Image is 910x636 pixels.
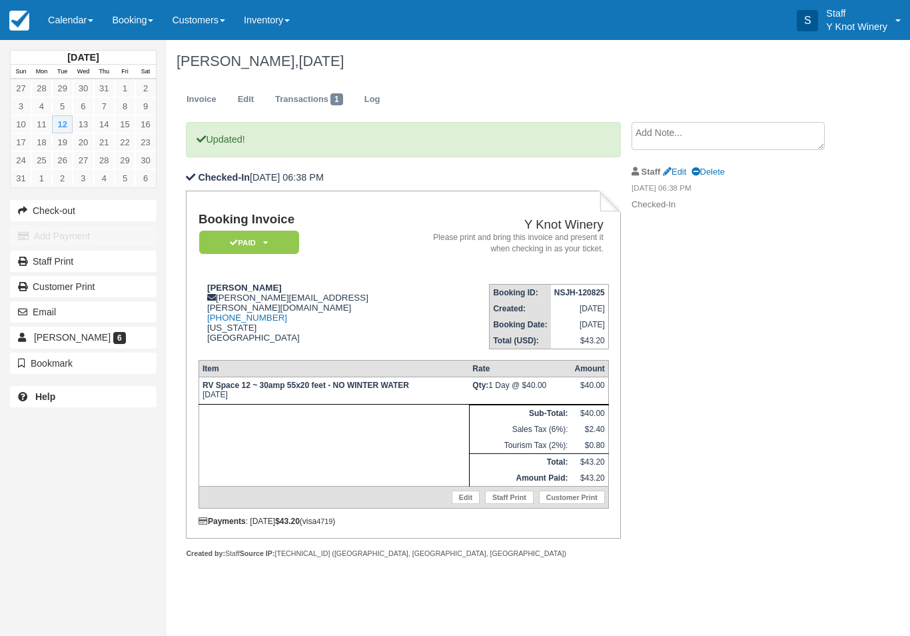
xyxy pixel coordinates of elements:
[203,381,409,390] strong: RV Space 12 ~ 30amp 55x20 feet - NO WINTER WATER
[9,11,29,31] img: checkfront-main-nav-mini-logo.png
[199,213,410,227] h1: Booking Invoice
[52,151,73,169] a: 26
[469,454,571,471] th: Total:
[115,133,135,151] a: 22
[94,97,115,115] a: 7
[275,517,300,526] strong: $43.20
[207,283,282,293] strong: [PERSON_NAME]
[539,491,605,504] a: Customer Print
[94,115,115,133] a: 14
[416,218,603,232] h2: Y Knot Winery
[73,65,93,79] th: Wed
[199,361,469,377] th: Item
[554,288,605,297] strong: NSJH-120825
[490,333,551,349] th: Total (USD):
[115,97,135,115] a: 8
[416,232,603,255] address: Please print and bring this invoice and present it when checking in as your ticket.
[490,301,551,317] th: Created:
[135,169,156,187] a: 6
[551,333,609,349] td: $43.20
[73,115,93,133] a: 13
[10,327,157,348] a: [PERSON_NAME] 6
[316,517,332,525] small: 4719
[177,87,227,113] a: Invoice
[52,79,73,97] a: 29
[135,65,156,79] th: Sat
[11,133,31,151] a: 17
[52,97,73,115] a: 5
[73,169,93,187] a: 3
[354,87,390,113] a: Log
[73,151,93,169] a: 27
[199,283,410,343] div: [PERSON_NAME][EMAIL_ADDRESS][PERSON_NAME][DOMAIN_NAME] [US_STATE] [GEOGRAPHIC_DATA]
[691,167,725,177] a: Delete
[10,200,157,221] button: Check-out
[177,53,839,69] h1: [PERSON_NAME],
[10,301,157,323] button: Email
[135,133,156,151] a: 23
[31,79,52,97] a: 28
[11,97,31,115] a: 3
[571,405,608,422] td: $40.00
[469,421,571,437] td: Sales Tax (6%):
[73,97,93,115] a: 6
[115,79,135,97] a: 1
[31,169,52,187] a: 1
[199,377,469,405] td: [DATE]
[115,151,135,169] a: 29
[31,151,52,169] a: 25
[469,437,571,454] td: Tourism Tax (2%):
[199,517,609,526] div: : [DATE] (visa )
[11,65,31,79] th: Sun
[632,199,839,211] p: Checked-In
[199,230,294,255] a: Paid
[298,53,344,69] span: [DATE]
[52,133,73,151] a: 19
[11,151,31,169] a: 24
[94,169,115,187] a: 4
[135,79,156,97] a: 2
[198,172,250,183] b: Checked-In
[469,361,571,377] th: Rate
[207,313,287,323] a: [PHONE_NUMBER]
[94,79,115,97] a: 31
[490,317,551,333] th: Booking Date:
[34,332,111,343] span: [PERSON_NAME]
[10,353,157,374] button: Bookmark
[663,167,686,177] a: Edit
[469,405,571,422] th: Sub-Total:
[469,377,571,405] td: 1 Day @ $40.00
[73,133,93,151] a: 20
[115,169,135,187] a: 5
[10,225,157,247] button: Add Payment
[490,285,551,301] th: Booking ID:
[571,421,608,437] td: $2.40
[10,276,157,297] a: Customer Print
[571,470,608,487] td: $43.20
[31,133,52,151] a: 18
[265,87,353,113] a: Transactions1
[94,65,115,79] th: Thu
[330,93,343,105] span: 1
[642,167,661,177] strong: Staff
[52,169,73,187] a: 2
[135,151,156,169] a: 30
[632,183,839,197] em: [DATE] 06:38 PM
[797,10,818,31] div: S
[10,251,157,272] a: Staff Print
[52,65,73,79] th: Tue
[452,491,480,504] a: Edit
[11,79,31,97] a: 27
[228,87,264,113] a: Edit
[186,122,621,157] p: Updated!
[94,133,115,151] a: 21
[115,65,135,79] th: Fri
[135,115,156,133] a: 16
[113,332,126,344] span: 6
[826,20,887,33] p: Y Knot Winery
[11,115,31,133] a: 10
[135,97,156,115] a: 9
[199,517,246,526] strong: Payments
[52,115,73,133] a: 12
[469,470,571,487] th: Amount Paid:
